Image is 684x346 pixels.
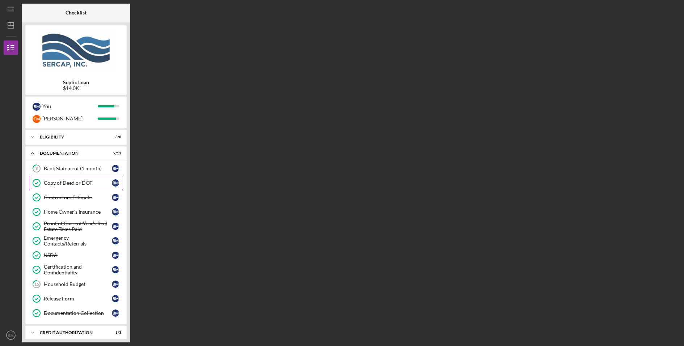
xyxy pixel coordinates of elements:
a: USDABM [29,248,123,262]
div: B M [112,179,119,187]
a: Copy of Deed or DOTBM [29,176,123,190]
div: B M [112,194,119,201]
div: Proof of Current Year's Real Estate Taxes Paid [44,221,112,232]
div: B M [112,252,119,259]
div: B M [112,237,119,244]
div: Household Budget [44,281,112,287]
div: B M [112,266,119,273]
div: Bank Statement (1 month) [44,166,112,171]
div: B M [112,223,119,230]
div: T M [33,115,41,123]
a: Documentation CollectionBM [29,306,123,320]
div: Documentation Collection [44,310,112,316]
div: You [42,100,98,112]
div: Documentation [40,151,103,155]
a: Contractors EstimateBM [29,190,123,205]
div: 8 / 8 [108,135,121,139]
div: CREDIT AUTHORIZATION [40,330,103,335]
img: Product logo [25,29,127,72]
div: 9 / 11 [108,151,121,155]
div: B M [112,309,119,317]
tspan: 16 [34,282,39,287]
a: 16Household BudgetBM [29,277,123,291]
b: Septic Loan [63,80,89,85]
a: Release FormBM [29,291,123,306]
div: Contractors Estimate [44,195,112,200]
div: $14.0K [63,85,89,91]
div: USDA [44,252,112,258]
div: B M [112,208,119,215]
div: Copy of Deed or DOT [44,180,112,186]
a: 8Bank Statement (1 month)BM [29,161,123,176]
div: B M [112,281,119,288]
div: [PERSON_NAME] [42,112,98,125]
div: Certification and Confidentiality [44,264,112,275]
div: 3 / 3 [108,330,121,335]
div: B M [112,165,119,172]
b: Checklist [66,10,86,16]
div: Release Form [44,296,112,302]
text: BM [8,333,13,337]
tspan: 8 [35,166,38,171]
button: BM [4,328,18,342]
div: B M [33,103,41,111]
div: B M [112,295,119,302]
div: Home Owner's Insurance [44,209,112,215]
div: Eligibility [40,135,103,139]
div: Emergency Contacts/Referrals [44,235,112,247]
a: Emergency Contacts/ReferralsBM [29,234,123,248]
a: Certification and ConfidentialityBM [29,262,123,277]
a: Proof of Current Year's Real Estate Taxes PaidBM [29,219,123,234]
a: Home Owner's InsuranceBM [29,205,123,219]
